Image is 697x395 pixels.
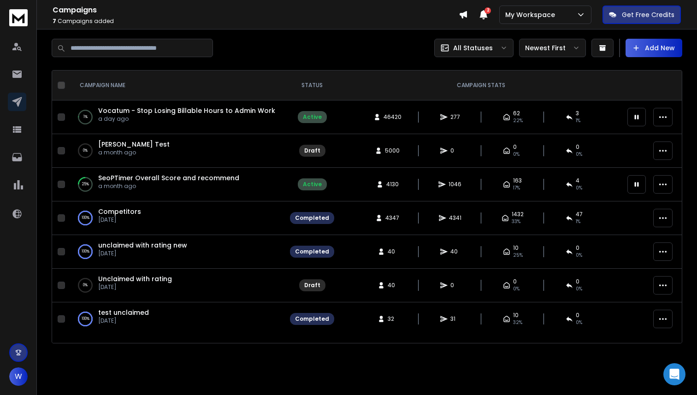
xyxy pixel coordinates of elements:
span: 32 % [513,319,522,326]
span: 46420 [384,113,402,121]
img: logo [9,9,28,26]
th: CAMPAIGN STATS [340,71,622,100]
th: CAMPAIGN NAME [69,71,284,100]
span: 22 % [513,117,523,124]
td: 100%unclaimed with rating new[DATE] [69,235,284,269]
p: 0 % [83,146,88,155]
span: 32 [388,315,397,323]
span: 17 % [513,184,520,192]
span: 4341 [449,214,461,222]
td: 100%Competitors[DATE] [69,201,284,235]
span: 1046 [449,181,461,188]
span: 1 % [576,218,580,225]
p: Get Free Credits [622,10,674,19]
span: 0 % [576,319,582,326]
span: 0% [576,285,582,293]
span: 0% [513,151,520,158]
span: 47 [576,211,583,218]
h1: Campaigns [53,5,459,16]
p: [DATE] [98,250,187,257]
span: 4347 [385,214,399,222]
span: 0 [576,244,579,252]
p: 100 % [82,213,89,223]
span: 0 [576,312,579,319]
p: 25 % [82,180,89,189]
button: Get Free Credits [602,6,681,24]
span: 0 % [576,184,582,192]
a: Vocatum - Stop Losing Billable Hours to Admin Work [98,106,275,115]
a: SeoPTimer Overall Score and recommend [98,173,239,183]
td: 25%SeoPTimer Overall Score and recommenda month ago [69,168,284,201]
a: test unclaimed [98,308,149,317]
div: Completed [295,248,329,255]
p: [DATE] [98,283,172,291]
p: [DATE] [98,317,149,324]
p: All Statuses [453,43,493,53]
span: 0% [576,151,582,158]
p: 100 % [82,247,89,256]
div: Completed [295,214,329,222]
div: Open Intercom Messenger [663,363,685,385]
span: 0 % [576,252,582,259]
span: 0 [576,278,579,285]
span: 25 % [513,252,523,259]
span: 0 [450,147,460,154]
span: 40 [388,248,397,255]
p: My Workspace [505,10,559,19]
span: 5000 [385,147,400,154]
span: 31 [450,315,460,323]
div: Draft [304,147,320,154]
p: a month ago [98,149,170,156]
span: 40 [388,282,397,289]
a: Competitors [98,207,141,216]
td: 0%Unclaimed with rating[DATE] [69,269,284,302]
button: W [9,367,28,386]
p: 0 % [83,281,88,290]
a: Unclaimed with rating [98,274,172,283]
span: 4 [576,177,579,184]
button: Add New [626,39,682,57]
span: 1 % [576,117,580,124]
div: Active [303,113,322,121]
span: 0 [513,278,517,285]
span: 40 [450,248,460,255]
th: STATUS [284,71,340,100]
td: 100%test unclaimed[DATE] [69,302,284,336]
p: a month ago [98,183,239,190]
span: 0 [513,143,517,151]
p: [DATE] [98,216,141,224]
span: 62 [513,110,520,117]
span: 0 [576,143,579,151]
span: 163 [513,177,522,184]
div: Completed [295,315,329,323]
span: 10 [513,312,519,319]
div: Active [303,181,322,188]
p: a day ago [98,115,275,123]
td: 1%Vocatum - Stop Losing Billable Hours to Admin Worka day ago [69,100,284,134]
p: 100 % [82,314,89,324]
span: 0 [450,282,460,289]
td: 0%[PERSON_NAME] Testa month ago [69,134,284,168]
span: 3 [576,110,579,117]
span: 1432 [512,211,524,218]
span: 2 [484,7,491,14]
span: 7 [53,17,56,25]
p: 1 % [83,112,88,122]
span: 0% [513,285,520,293]
a: unclaimed with rating new [98,241,187,250]
div: Draft [304,282,320,289]
span: 33 % [512,218,520,225]
span: 4130 [386,181,399,188]
p: Campaigns added [53,18,459,25]
span: 10 [513,244,519,252]
a: [PERSON_NAME] Test [98,140,170,149]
